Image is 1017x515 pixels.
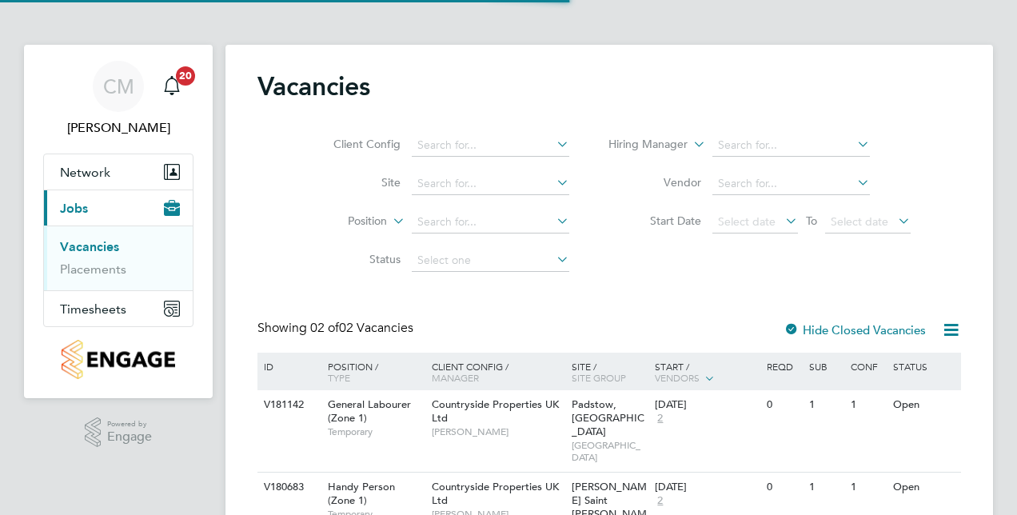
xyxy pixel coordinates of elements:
[763,473,804,502] div: 0
[260,473,316,502] div: V180683
[655,398,759,412] div: [DATE]
[432,397,559,425] span: Countryside Properties UK Ltd
[44,154,193,190] button: Network
[805,353,847,380] div: Sub
[412,211,569,234] input: Search for...
[309,175,401,190] label: Site
[847,473,888,502] div: 1
[655,494,665,508] span: 2
[107,430,152,444] span: Engage
[655,412,665,425] span: 2
[609,214,701,228] label: Start Date
[568,353,652,391] div: Site /
[60,261,126,277] a: Placements
[103,76,134,97] span: CM
[412,173,569,195] input: Search for...
[428,353,568,391] div: Client Config /
[43,340,193,379] a: Go to home page
[655,481,759,494] div: [DATE]
[328,425,424,438] span: Temporary
[156,61,188,112] a: 20
[260,353,316,380] div: ID
[310,320,339,336] span: 02 of
[60,165,110,180] span: Network
[43,61,193,138] a: CM[PERSON_NAME]
[257,320,417,337] div: Showing
[107,417,152,431] span: Powered by
[712,173,870,195] input: Search for...
[309,137,401,151] label: Client Config
[651,353,763,393] div: Start /
[889,390,959,420] div: Open
[609,175,701,190] label: Vendor
[432,371,479,384] span: Manager
[43,118,193,138] span: Calum Madden
[432,480,559,507] span: Countryside Properties UK Ltd
[718,214,776,229] span: Select date
[328,397,411,425] span: General Labourer (Zone 1)
[44,291,193,326] button: Timesheets
[316,353,428,391] div: Position /
[801,210,822,231] span: To
[412,250,569,272] input: Select one
[655,371,700,384] span: Vendors
[889,473,959,502] div: Open
[328,480,395,507] span: Handy Person (Zone 1)
[847,390,888,420] div: 1
[44,190,193,226] button: Jobs
[295,214,387,230] label: Position
[596,137,688,153] label: Hiring Manager
[257,70,370,102] h2: Vacancies
[572,397,644,438] span: Padstow, [GEOGRAPHIC_DATA]
[24,45,213,398] nav: Main navigation
[805,473,847,502] div: 1
[763,390,804,420] div: 0
[328,371,350,384] span: Type
[85,417,153,448] a: Powered byEngage
[432,425,564,438] span: [PERSON_NAME]
[805,390,847,420] div: 1
[847,353,888,380] div: Conf
[176,66,195,86] span: 20
[572,371,626,384] span: Site Group
[889,353,959,380] div: Status
[310,320,413,336] span: 02 Vacancies
[60,301,126,317] span: Timesheets
[763,353,804,380] div: Reqd
[572,439,648,464] span: [GEOGRAPHIC_DATA]
[831,214,888,229] span: Select date
[412,134,569,157] input: Search for...
[60,239,119,254] a: Vacancies
[60,201,88,216] span: Jobs
[62,340,174,379] img: countryside-properties-logo-retina.png
[309,252,401,266] label: Status
[44,226,193,290] div: Jobs
[712,134,870,157] input: Search for...
[260,390,316,420] div: V181142
[784,322,926,337] label: Hide Closed Vacancies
